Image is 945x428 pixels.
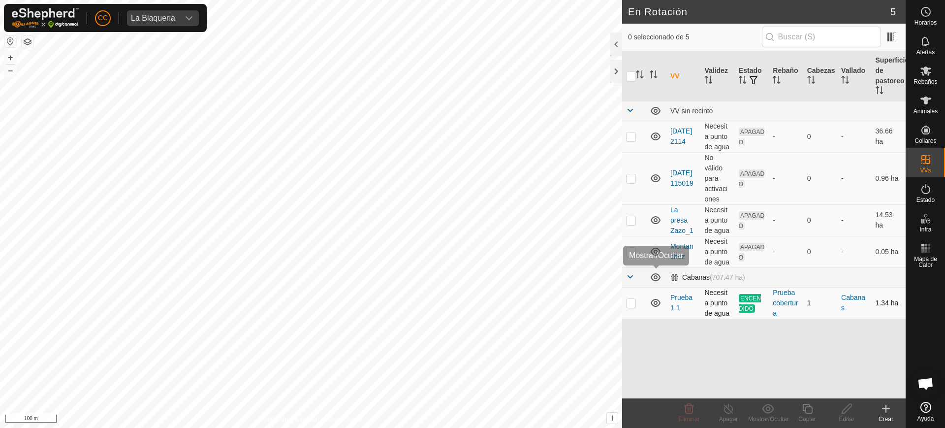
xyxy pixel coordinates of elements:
p-sorticon: Activar para ordenar [650,72,658,80]
span: Estado [916,197,935,203]
td: Necesita punto de agua [700,287,734,319]
div: - [773,132,799,142]
th: Estado [735,51,769,101]
h2: En Rotación [628,6,890,18]
span: Animales [913,108,938,114]
span: 5 [890,4,896,19]
span: Mapa de Calor [909,256,943,268]
td: 0.05 ha [872,236,906,267]
button: i [607,413,618,424]
a: [DATE] 2114 [670,127,692,145]
span: i [611,414,613,422]
th: VV [666,51,700,101]
div: Crear [866,415,906,424]
td: 14.53 ha [872,204,906,236]
td: Necesita punto de agua [700,121,734,152]
p-sorticon: Activar para ordenar [704,77,712,85]
th: Superficie de pastoreo [872,51,906,101]
th: Cabezas [803,51,837,101]
td: 0 [803,121,837,152]
td: 0 [803,152,837,204]
div: Mostrar/Ocultar [748,415,787,424]
td: - [837,236,871,267]
div: dropdown trigger [179,10,199,26]
a: La presa Zazo_1 [670,206,693,234]
button: + [4,52,16,64]
a: Montanchez [670,242,693,261]
td: Necesita punto de agua [700,236,734,267]
span: Collares [914,138,936,144]
span: Alertas [916,49,935,55]
span: APAGADO [739,211,764,230]
span: APAGADO [739,169,764,188]
a: Política de Privacidad [260,415,317,424]
th: Validez [700,51,734,101]
td: 36.66 ha [872,121,906,152]
th: Vallado [837,51,871,101]
td: No válido para activaciones [700,152,734,204]
div: Prueba cobertura [773,288,799,319]
span: APAGADO [739,128,764,146]
input: Buscar (S) [762,27,881,47]
div: Cabanas [670,273,745,282]
td: 0 [803,204,837,236]
div: - [773,173,799,184]
span: La Blaqueria [127,10,179,26]
button: Restablecer Mapa [4,35,16,47]
button: – [4,65,16,76]
p-sorticon: Activar para ordenar [807,77,815,85]
span: CC [98,13,108,23]
div: VV sin recinto [670,107,902,115]
td: 0 [803,236,837,267]
span: ENCENDIDO [739,294,761,313]
a: Prueba 1.1 [670,294,693,312]
p-sorticon: Activar para ordenar [841,77,849,85]
p-sorticon: Activar para ordenar [773,77,781,85]
a: Ayuda [906,398,945,426]
td: 1 [803,287,837,319]
span: Infra [919,227,931,232]
p-sorticon: Activar para ordenar [739,77,747,85]
td: - [837,121,871,152]
div: Copiar [787,415,827,424]
div: Chat abierto [911,369,941,398]
span: 0 seleccionado de 5 [628,32,762,42]
div: La Blaqueria [131,14,175,22]
div: Apagar [709,415,748,424]
p-sorticon: Activar para ordenar [876,88,883,96]
span: Horarios [914,20,937,26]
div: - [773,247,799,257]
span: APAGADO [739,243,764,262]
th: Rebaño [769,51,803,101]
a: Contáctenos [329,415,362,424]
td: - [837,204,871,236]
span: Rebaños [913,79,937,85]
img: Logo Gallagher [12,8,79,28]
a: [DATE] 115019 [670,169,693,187]
span: VVs [920,167,931,173]
div: Editar [827,415,866,424]
td: 0.96 ha [872,152,906,204]
td: - [837,152,871,204]
button: Capas del Mapa [22,36,33,48]
a: Cabanas [841,294,865,312]
span: Ayuda [917,416,934,422]
span: Eliminar [678,416,699,423]
p-sorticon: Activar para ordenar [636,72,644,80]
td: Necesita punto de agua [700,204,734,236]
span: (707.47 ha) [710,273,745,281]
td: 1.34 ha [872,287,906,319]
div: - [773,215,799,226]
